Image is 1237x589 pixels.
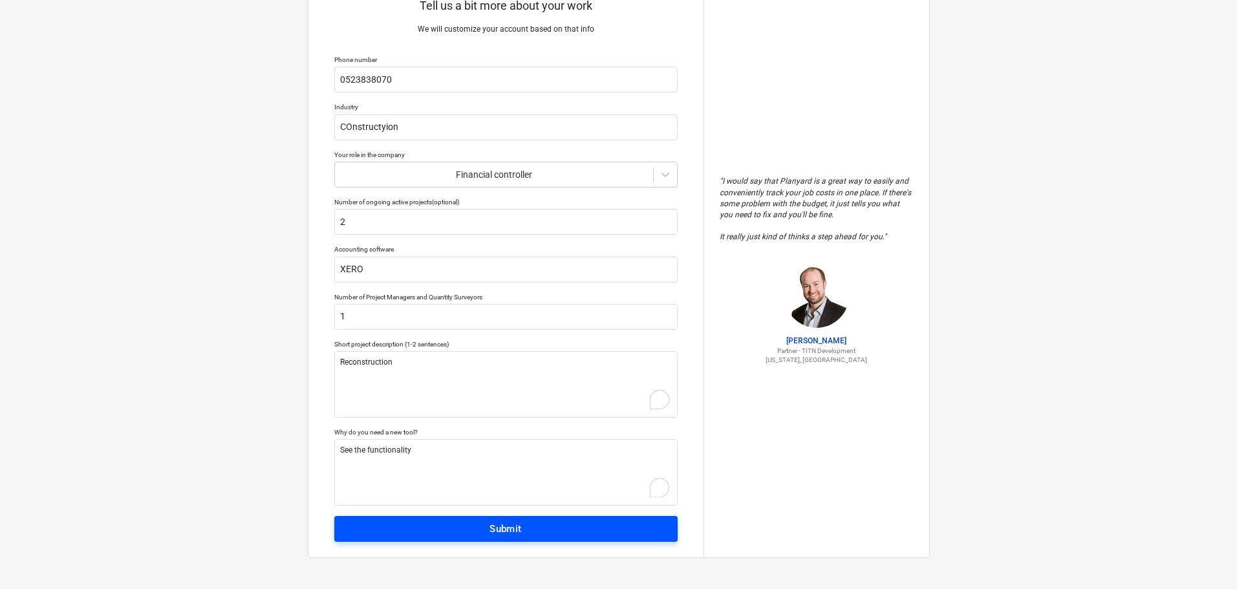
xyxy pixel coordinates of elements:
div: Accounting software [334,245,678,253]
p: [US_STATE], [GEOGRAPHIC_DATA] [720,356,914,364]
input: Number of ongoing active projects [334,209,678,235]
div: Submit [489,520,522,537]
div: Your role in the company [334,151,678,159]
p: [PERSON_NAME] [720,336,914,347]
div: Number of ongoing active projects (optional) [334,198,678,206]
input: Number of Project Managers and Quantity Surveyors [334,304,678,330]
iframe: Chat Widget [1172,527,1237,589]
div: Short project description (1-2 sentences) [334,340,678,348]
div: Industry [334,103,678,111]
input: Your phone number [334,67,678,92]
div: Number of Project Managers and Quantity Surveyors [334,293,678,301]
div: Phone number [334,56,678,64]
p: We will customize your account based on that info [334,24,678,35]
div: Why do you need a new tool? [334,428,678,436]
input: Accounting software [334,257,678,283]
div: Віджет чату [1172,527,1237,589]
button: Submit [334,516,678,542]
img: Jordan Cohen [784,263,849,328]
input: Industry [334,114,678,140]
p: Partner - TITN Development [720,347,914,355]
textarea: To enrich screen reader interactions, please activate Accessibility in Grammarly extension settings [334,439,678,506]
p: " I would say that Planyard is a great way to easily and conveniently track your job costs in one... [720,176,914,242]
textarea: To enrich screen reader interactions, please activate Accessibility in Grammarly extension settings [334,351,678,418]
